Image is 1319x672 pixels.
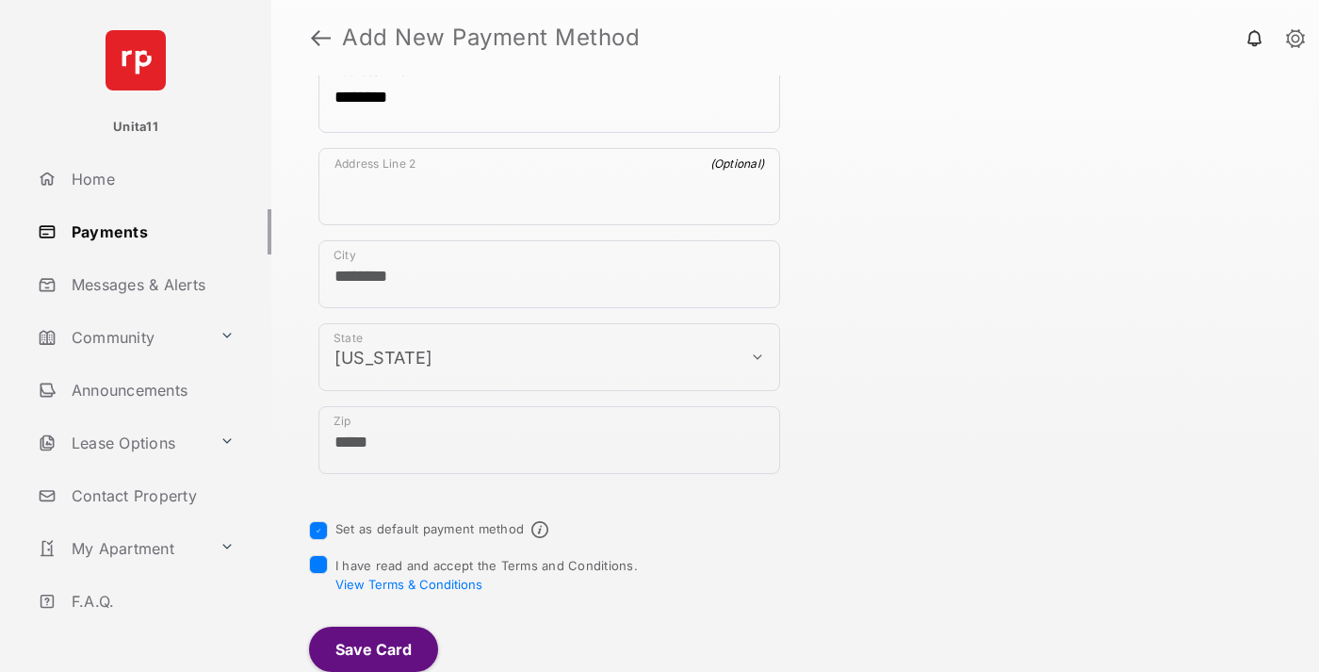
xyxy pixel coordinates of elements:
[318,56,780,133] div: payment_method_screening[postal_addresses][addressLine1]
[335,558,638,592] span: I have read and accept the Terms and Conditions.
[30,579,271,624] a: F.A.Q.
[335,577,482,592] button: I have read and accept the Terms and Conditions.
[318,240,780,308] div: payment_method_screening[postal_addresses][locality]
[30,209,271,254] a: Payments
[335,521,524,536] label: Set as default payment method
[106,30,166,90] img: svg+xml;base64,PHN2ZyB4bWxucz0iaHR0cDovL3d3dy53My5vcmcvMjAwMC9zdmciIHdpZHRoPSI2NCIgaGVpZ2h0PSI2NC...
[30,473,271,518] a: Contact Property
[30,156,271,202] a: Home
[30,315,212,360] a: Community
[113,118,158,137] p: Unita11
[531,521,548,538] span: Default payment method info
[342,26,640,49] strong: Add New Payment Method
[318,148,780,225] div: payment_method_screening[postal_addresses][addressLine2]
[309,627,438,672] button: Save Card
[30,368,271,413] a: Announcements
[30,262,271,307] a: Messages & Alerts
[318,406,780,474] div: payment_method_screening[postal_addresses][postalCode]
[30,420,212,466] a: Lease Options
[30,526,212,571] a: My Apartment
[318,323,780,391] div: payment_method_screening[postal_addresses][administrativeArea]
